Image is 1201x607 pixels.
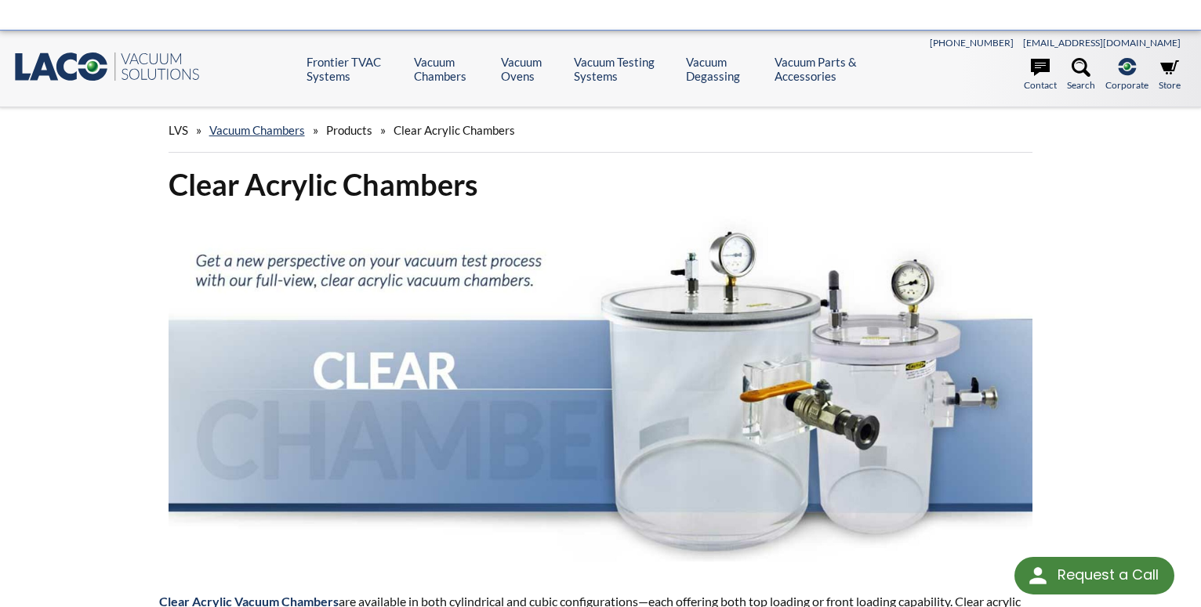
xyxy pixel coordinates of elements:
[394,123,515,137] span: Clear Acrylic Chambers
[1024,58,1057,92] a: Contact
[1014,557,1174,594] div: Request a Call
[326,123,372,137] span: Products
[775,55,891,83] a: Vacuum Parts & Accessories
[686,55,763,83] a: Vacuum Degassing
[169,165,1033,204] h1: Clear Acrylic Chambers
[1159,58,1181,92] a: Store
[1058,557,1159,593] div: Request a Call
[1105,78,1148,92] span: Corporate
[169,108,1033,153] div: » » »
[169,123,188,137] span: LVS
[414,55,490,83] a: Vacuum Chambers
[307,55,402,83] a: Frontier TVAC Systems
[1025,563,1050,588] img: round button
[169,216,1033,562] img: Clear Chambers header
[1067,58,1095,92] a: Search
[574,55,674,83] a: Vacuum Testing Systems
[501,55,562,83] a: Vacuum Ovens
[1023,37,1181,49] a: [EMAIL_ADDRESS][DOMAIN_NAME]
[930,37,1014,49] a: [PHONE_NUMBER]
[209,123,305,137] a: Vacuum Chambers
